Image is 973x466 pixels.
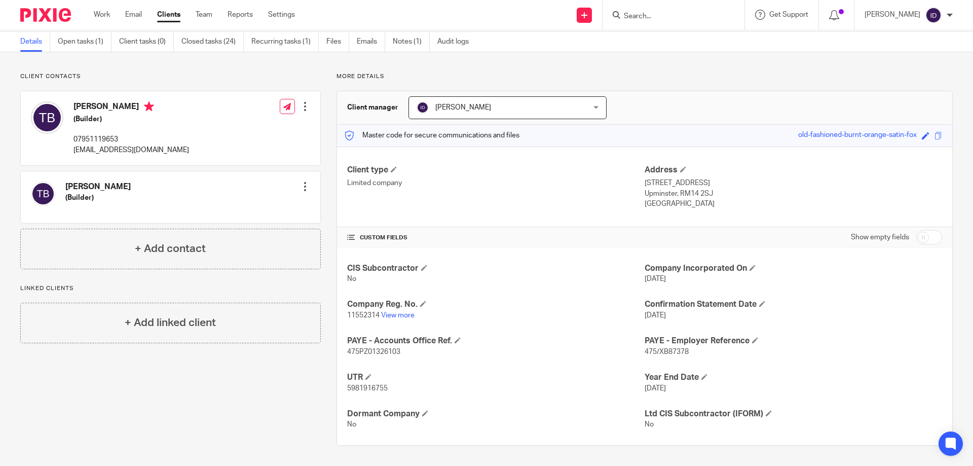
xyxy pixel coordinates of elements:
h5: (Builder) [65,193,131,203]
h4: Company Reg. No. [347,299,645,310]
h4: PAYE - Accounts Office Ref. [347,336,645,346]
h4: Company Incorporated On [645,263,942,274]
span: 475/XB87378 [645,348,689,355]
h4: + Add contact [135,241,206,257]
a: Emails [357,32,385,52]
a: Closed tasks (24) [181,32,244,52]
h4: CUSTOM FIELDS [347,234,645,242]
span: [DATE] [645,385,666,392]
img: Pixie [20,8,71,22]
a: Details [20,32,50,52]
h4: CIS Subcontractor [347,263,645,274]
a: View more [381,312,415,319]
i: Primary [144,101,154,112]
h4: Address [645,165,942,175]
h4: Client type [347,165,645,175]
h4: UTR [347,372,645,383]
span: No [645,421,654,428]
a: Email [125,10,142,20]
a: Audit logs [437,32,476,52]
img: svg%3E [31,182,55,206]
a: Client tasks (0) [119,32,174,52]
h4: Confirmation Statement Date [645,299,942,310]
span: 11552314 [347,312,380,319]
h3: Client manager [347,102,398,113]
h4: Year End Date [645,372,942,383]
span: 5981916755 [347,385,388,392]
a: Work [94,10,110,20]
a: Team [196,10,212,20]
span: [DATE] [645,275,666,282]
img: svg%3E [31,101,63,134]
p: [STREET_ADDRESS] [645,178,942,188]
img: svg%3E [925,7,942,23]
h4: Ltd CIS Subcontractor (IFORM) [645,409,942,419]
span: No [347,421,356,428]
span: No [347,275,356,282]
h4: [PERSON_NAME] [73,101,189,114]
p: [EMAIL_ADDRESS][DOMAIN_NAME] [73,145,189,155]
input: Search [623,12,714,21]
p: Limited company [347,178,645,188]
a: Notes (1) [393,32,430,52]
label: Show empty fields [851,232,909,242]
a: Clients [157,10,180,20]
p: Linked clients [20,284,321,293]
a: Reports [228,10,253,20]
p: [PERSON_NAME] [865,10,920,20]
a: Settings [268,10,295,20]
p: Upminster, RM14 2SJ [645,189,942,199]
span: [DATE] [645,312,666,319]
h4: + Add linked client [125,315,216,331]
p: More details [336,73,953,81]
img: svg%3E [417,101,429,114]
span: Get Support [769,11,808,18]
p: Master code for secure communications and files [345,130,519,140]
span: 475PZ01326103 [347,348,400,355]
div: old-fashioned-burnt-orange-satin-fox [798,130,917,141]
h4: PAYE - Employer Reference [645,336,942,346]
span: [PERSON_NAME] [435,104,491,111]
p: [GEOGRAPHIC_DATA] [645,199,942,209]
h4: [PERSON_NAME] [65,182,131,192]
h5: (Builder) [73,114,189,124]
a: Files [326,32,349,52]
p: Client contacts [20,73,321,81]
a: Recurring tasks (1) [251,32,319,52]
h4: Dormant Company [347,409,645,419]
p: 07951119653 [73,134,189,145]
a: Open tasks (1) [58,32,111,52]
